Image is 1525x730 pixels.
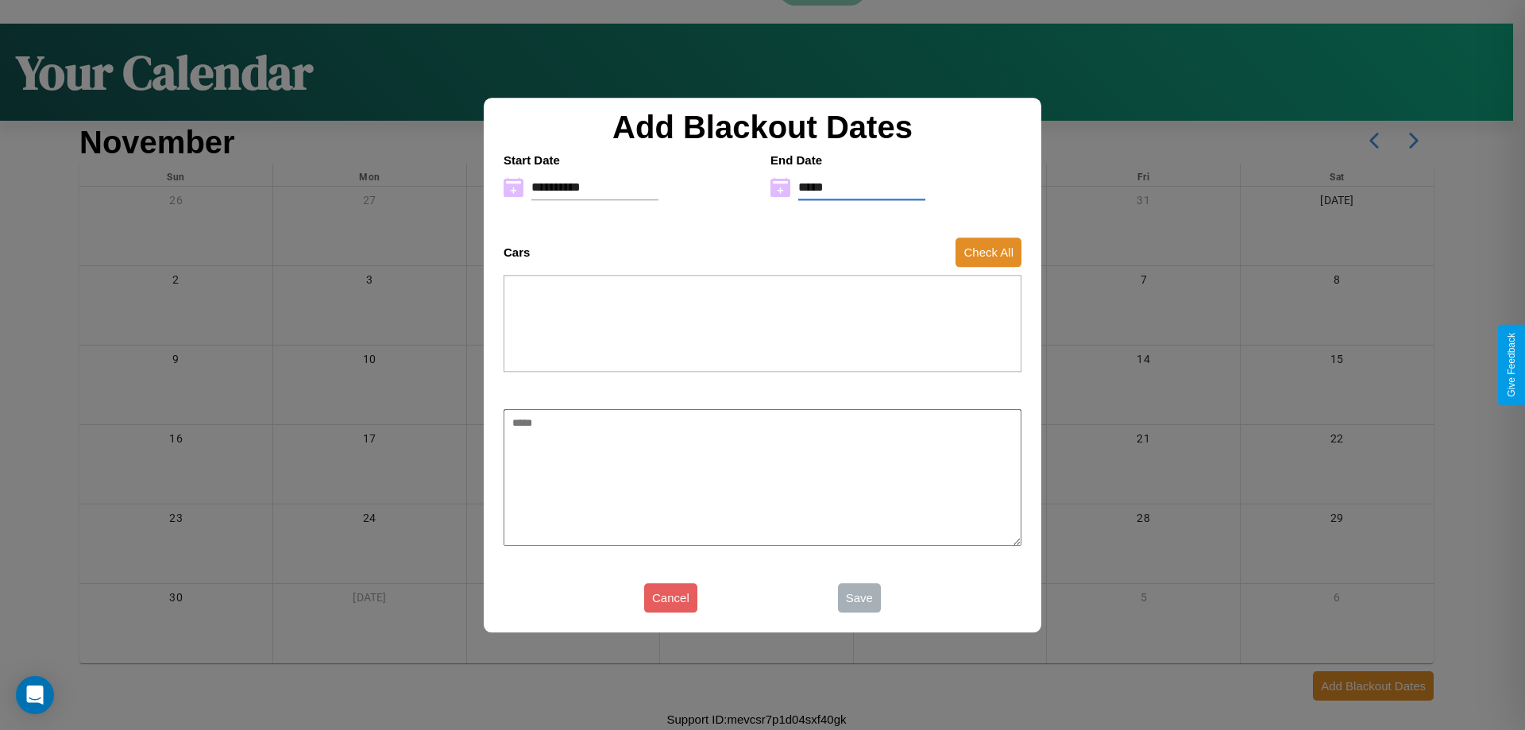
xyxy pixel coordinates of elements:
[644,583,697,612] button: Cancel
[838,583,881,612] button: Save
[770,153,1021,167] h4: End Date
[1506,333,1517,397] div: Give Feedback
[956,238,1021,267] button: Check All
[16,676,54,714] div: Open Intercom Messenger
[504,153,755,167] h4: Start Date
[504,245,530,259] h4: Cars
[496,110,1029,145] h2: Add Blackout Dates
